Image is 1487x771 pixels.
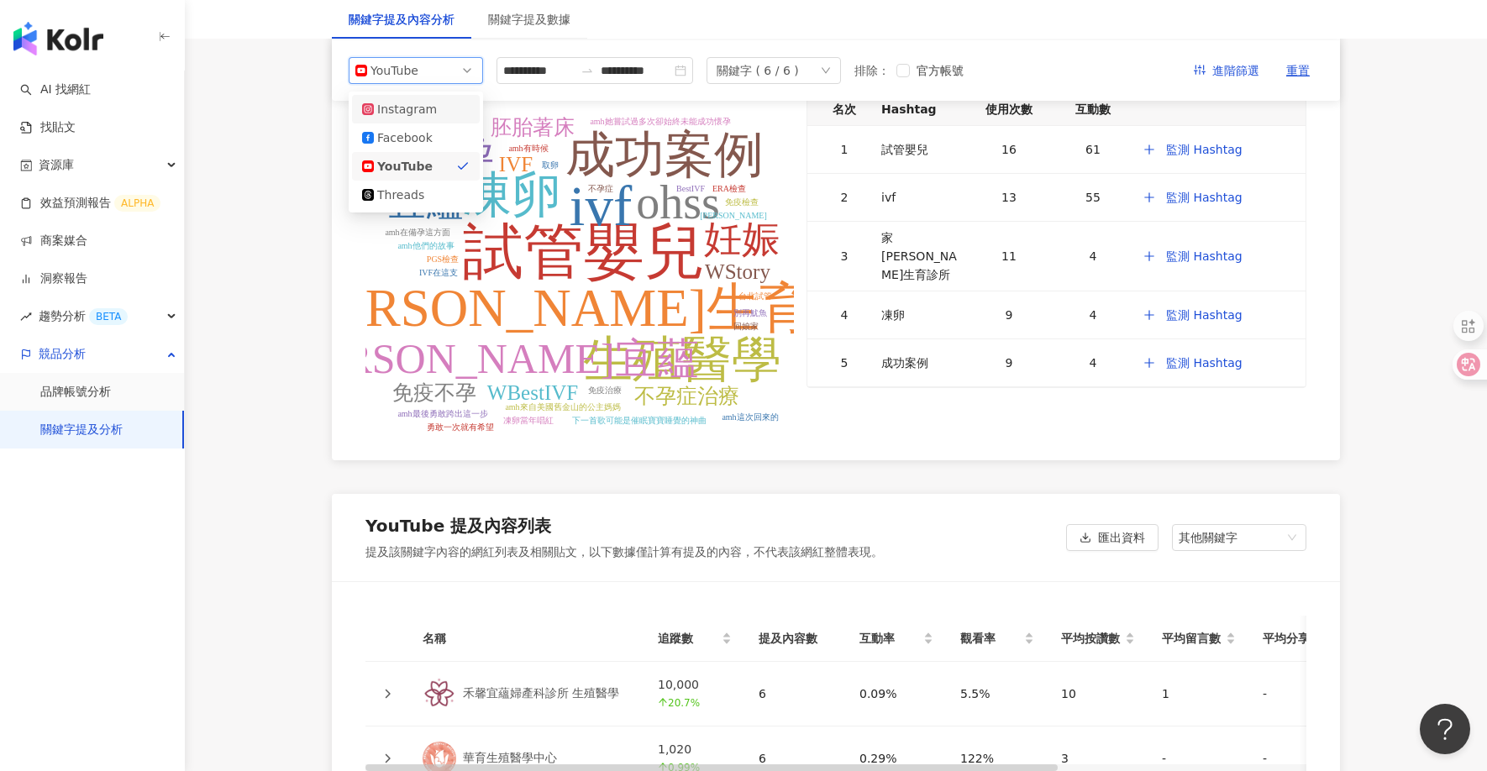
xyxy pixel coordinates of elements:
div: 4 [1058,306,1128,324]
th: 名次 [807,93,875,126]
tspan: 免疫不孕 [392,381,476,404]
span: 資源庫 [39,146,74,184]
span: 監測 Hashtag [1166,249,1243,263]
a: KOL Avatar禾馨宜蘊婦產科診所 生殖醫學 [423,677,631,711]
span: down [821,66,831,76]
div: - [1162,749,1236,768]
div: 9 [974,306,1044,324]
tspan: 凍卵當年唱紅 [503,416,554,425]
span: swap-right [581,64,594,77]
tspan: IVF [499,153,533,176]
tspan: 試管嬰兒 [463,218,705,286]
tspan: 家[PERSON_NAME]生育診所 [233,279,918,338]
div: 13 [974,188,1044,207]
tspan: 不孕症 [588,184,613,193]
th: 互動率 [846,616,947,662]
img: logo [13,22,103,55]
div: 16 [974,140,1044,159]
div: 10 [1061,684,1135,703]
div: 9 [974,354,1044,372]
div: 1 [821,140,868,159]
tspan: ivf [570,175,633,237]
tspan: ERA檢查 [712,184,746,193]
div: YouTube [370,58,425,83]
button: 監測 Hashtag [1142,133,1243,166]
tspan: [PERSON_NAME]宜蘊 [281,335,698,382]
tspan: 取卵 [542,160,559,170]
tspan: 妊娠 [704,218,780,260]
tspan: 凍卵 [462,167,561,223]
div: 關鍵字提及內容分析 [349,10,455,29]
label: 排除 ： [854,61,890,80]
tspan: 勇敢一次就有希望 [427,422,494,432]
tspan: amh他們的故事 [397,241,454,250]
span: plus [1143,309,1159,321]
div: 4 [1058,247,1128,265]
span: 趨勢分析 [39,297,128,335]
tspan: 台北試管 [738,291,772,301]
div: - [1263,749,1337,768]
div: 1 [1162,684,1236,703]
td: - [1249,662,1350,726]
th: 追蹤數 [644,616,745,662]
tspan: 免疫檢查 [725,197,759,207]
th: 提及內容數 [745,616,846,662]
img: KOL Avatar [423,677,456,711]
span: 匯出資料 [1098,525,1145,552]
tspan: 生殖醫學 [583,332,781,387]
th: 平均分享數 [1249,616,1350,662]
div: 4 [821,306,868,324]
span: 20.7% [658,694,700,712]
tspan: [PERSON_NAME] [700,211,766,220]
th: 使用次數 [967,93,1051,126]
tspan: PGS檢查 [427,254,459,264]
th: 平均留言數 [1148,616,1249,662]
div: 關鍵字 ( 6 / 6 ) [717,58,799,83]
iframe: Help Scout Beacon - Open [1420,704,1470,754]
td: 0.09% [846,662,947,726]
th: Hashtag [875,93,967,126]
div: 6 [759,684,833,703]
span: 追蹤數 [658,629,718,648]
td: 1 [1148,662,1249,726]
div: 3 [1061,749,1135,768]
tspan: ohss [636,176,720,228]
tspan: amh最後勇敢跨出這一步 [397,409,487,418]
span: plus [1143,250,1159,262]
span: 監測 Hashtag [1166,308,1243,322]
span: 平均留言數 [1162,629,1222,648]
tspan: WBestIVF [487,381,578,404]
span: 平均分享數 [1263,629,1323,648]
div: 試管嬰兒 [881,140,960,159]
tspan: amh她嘗試過多次卻始終未能成功懷孕 [590,117,730,126]
tspan: 免疫治療 [588,385,622,395]
tspan: 胚胎著床 [491,116,575,139]
div: 關鍵字提及數據 [488,10,570,29]
div: 6 [759,749,833,768]
div: 5 [821,354,868,372]
div: BETA [89,308,128,325]
div: 4 [1058,354,1128,372]
th: 名稱 [409,616,644,662]
div: 11 [974,247,1044,265]
span: 監測 Hashtag [1166,143,1243,156]
span: arrow-up [658,697,668,707]
button: 匯出資料 [1066,524,1159,551]
div: 2 [821,188,868,207]
tspan: amh這次回來的 [722,412,778,422]
div: 122% [960,749,1034,768]
div: 提及該關鍵字內容的網紅列表及相關貼文，以下數據僅計算有提及的內容，不代表該網紅整體表現。 [365,544,883,561]
td: 6 [745,662,846,726]
div: 3 [821,247,868,265]
div: 55 [1058,188,1128,207]
div: Threads [377,186,432,204]
div: 禾馨宜蘊婦產科診所 生殖醫學 [463,685,619,702]
div: ivf [881,188,960,207]
a: 關鍵字提及分析 [40,422,123,438]
button: 進階篩選 [1180,57,1273,84]
tspan: 下一首歌可能是催眠寶寶睡覺的神曲 [572,416,707,425]
span: to [581,64,594,77]
div: 10,000 [658,675,732,712]
tspan: amh來自美國舊金山的公主媽媽 [505,402,620,412]
a: searchAI 找網紅 [20,81,91,98]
